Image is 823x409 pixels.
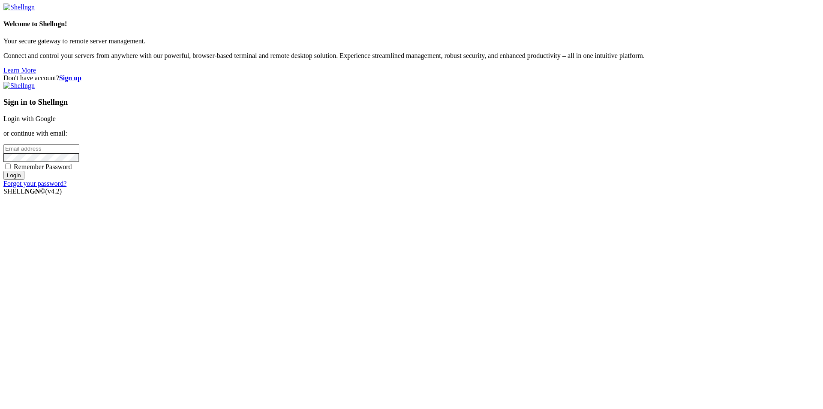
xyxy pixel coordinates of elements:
[5,164,11,169] input: Remember Password
[3,20,820,28] h4: Welcome to Shellngn!
[3,97,820,107] h3: Sign in to Shellngn
[3,52,820,60] p: Connect and control your servers from anywhere with our powerful, browser-based terminal and remo...
[14,163,72,170] span: Remember Password
[3,171,24,180] input: Login
[3,115,56,122] a: Login with Google
[3,37,820,45] p: Your secure gateway to remote server management.
[3,144,79,153] input: Email address
[3,67,36,74] a: Learn More
[25,188,40,195] b: NGN
[3,74,820,82] div: Don't have account?
[3,188,62,195] span: SHELL ©
[45,188,62,195] span: 4.2.0
[59,74,81,82] a: Sign up
[3,180,66,187] a: Forgot your password?
[3,82,35,90] img: Shellngn
[3,130,820,137] p: or continue with email:
[3,3,35,11] img: Shellngn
